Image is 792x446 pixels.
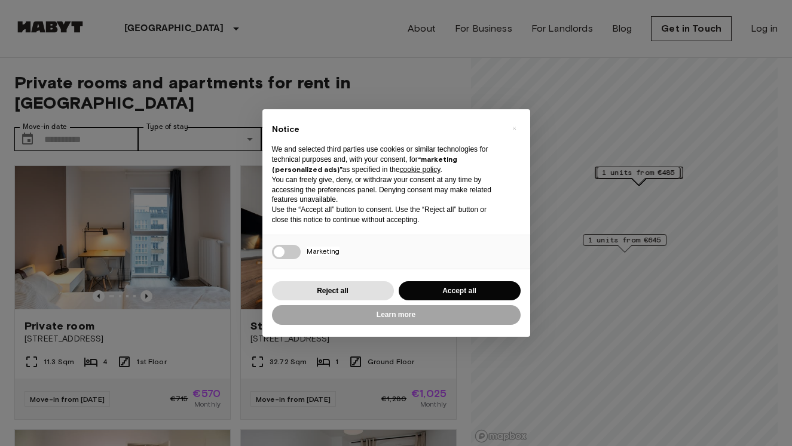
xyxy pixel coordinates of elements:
button: Reject all [272,281,394,301]
strong: “marketing (personalized ads)” [272,155,457,174]
p: You can freely give, deny, or withdraw your consent at any time by accessing the preferences pane... [272,175,502,205]
p: Use the “Accept all” button to consent. Use the “Reject all” button or close this notice to conti... [272,205,502,225]
a: cookie policy [400,165,441,174]
button: Accept all [399,281,521,301]
button: Learn more [272,305,521,325]
button: Close this notice [505,119,524,138]
h2: Notice [272,124,502,136]
span: Marketing [307,247,340,256]
span: × [512,121,516,136]
p: We and selected third parties use cookies or similar technologies for technical purposes and, wit... [272,144,502,174]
